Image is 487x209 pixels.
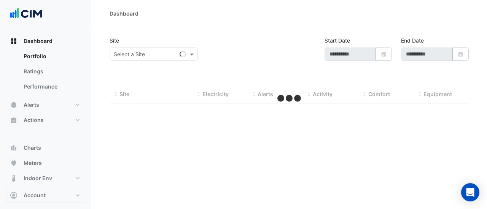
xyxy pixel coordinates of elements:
[10,116,18,124] app-icon: Actions
[401,36,424,44] label: End Date
[6,112,85,128] button: Actions
[110,36,119,44] label: Site
[423,91,452,97] span: Equipment
[24,116,44,124] span: Actions
[6,188,85,203] button: Account
[368,91,390,97] span: Comfort
[24,144,41,152] span: Charts
[119,91,129,97] span: Site
[10,174,18,182] app-icon: Indoor Env
[9,6,43,21] img: Company Logo
[6,140,85,155] button: Charts
[110,9,138,17] div: Dashboard
[24,192,46,199] span: Account
[461,183,479,201] div: Open Intercom Messenger
[258,91,273,97] span: Alerts
[325,36,350,44] label: Start Date
[18,79,85,94] a: Performance
[10,37,18,45] app-icon: Dashboard
[6,33,85,49] button: Dashboard
[24,101,39,109] span: Alerts
[313,91,333,97] span: Activity
[6,49,85,97] div: Dashboard
[6,97,85,112] button: Alerts
[10,159,18,167] app-icon: Meters
[10,144,18,152] app-icon: Charts
[202,91,229,97] span: Electricity
[6,186,85,201] button: Reports
[24,159,42,167] span: Meters
[24,37,53,45] span: Dashboard
[18,49,85,64] a: Portfolio
[6,171,85,186] button: Indoor Env
[18,64,85,79] a: Ratings
[24,174,52,182] span: Indoor Env
[6,155,85,171] button: Meters
[10,101,18,109] app-icon: Alerts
